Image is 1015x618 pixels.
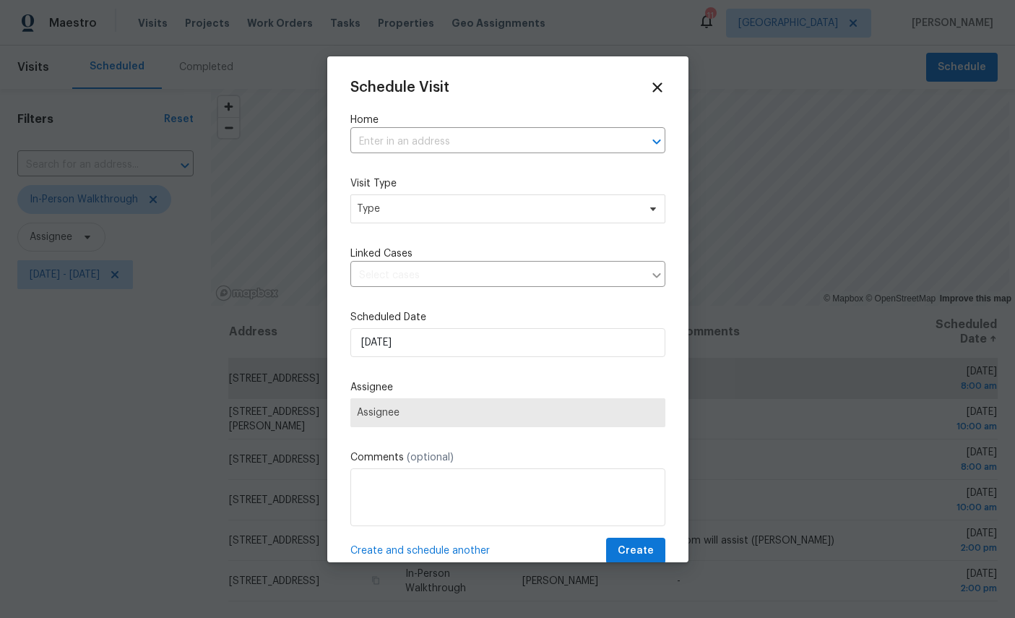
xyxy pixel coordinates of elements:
[357,202,638,216] span: Type
[350,246,413,261] span: Linked Cases
[350,80,449,95] span: Schedule Visit
[649,80,665,95] span: Close
[350,544,490,558] span: Create and schedule another
[350,265,644,287] input: Select cases
[350,328,665,357] input: M/D/YYYY
[618,542,654,560] span: Create
[350,310,665,325] label: Scheduled Date
[647,132,667,152] button: Open
[350,450,665,465] label: Comments
[350,131,625,153] input: Enter in an address
[350,113,665,127] label: Home
[606,538,665,565] button: Create
[350,380,665,395] label: Assignee
[357,407,659,419] span: Assignee
[350,176,665,191] label: Visit Type
[407,452,454,463] span: (optional)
